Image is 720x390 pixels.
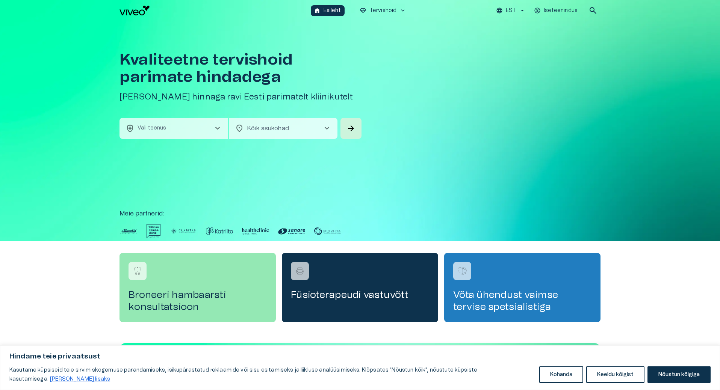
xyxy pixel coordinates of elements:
p: EST [506,7,516,15]
img: Partner logo [206,224,233,238]
button: EST [495,5,527,16]
a: Navigate to service booking [282,253,438,322]
img: Viveo logo [119,6,150,15]
button: health_and_safetyVali teenuschevron_right [119,118,228,139]
h4: Võta ühendust vaimse tervise spetsialistiga [453,289,591,313]
h4: Füsioterapeudi vastuvõtt [291,289,429,301]
p: Kasutame küpsiseid teie sirvimiskogemuse parandamiseks, isikupärastatud reklaamide või sisu esita... [9,366,534,384]
span: home [314,7,321,14]
span: arrow_forward [346,124,355,133]
img: Partner logo [170,224,197,238]
img: Partner logo [119,224,138,238]
span: location_on [235,124,244,133]
h5: [PERSON_NAME] hinnaga ravi Eesti parimatelt kliinikutelt [119,92,363,102]
img: Partner logo [314,224,341,238]
button: Keeldu kõigist [586,366,644,383]
img: Füsioterapeudi vastuvõtt logo [294,265,306,277]
span: keyboard_arrow_down [399,7,406,14]
a: Navigate to service booking [444,253,601,322]
span: ecg_heart [360,7,366,14]
p: Kõik asukohad [247,124,310,133]
a: Navigate to service booking [119,253,276,322]
button: Search [340,118,362,139]
span: health_and_safety [126,124,135,133]
a: Navigate to homepage [119,6,308,15]
span: chevron_right [322,124,331,133]
p: Meie partnerid : [119,209,601,218]
img: Partner logo [147,224,161,238]
img: Broneeri hambaarsti konsultatsioon logo [132,265,143,277]
button: ecg_heartTervishoidkeyboard_arrow_down [357,5,410,16]
p: Tervishoid [369,7,397,15]
p: Esileht [324,7,341,15]
button: open search modal [585,3,601,18]
button: homeEsileht [311,5,345,16]
img: Partner logo [278,224,305,238]
p: Iseteenindus [544,7,578,15]
span: chevron_right [213,124,222,133]
p: Vali teenus [138,124,166,132]
button: Kohanda [539,366,583,383]
span: search [588,6,597,15]
img: Partner logo [242,224,269,238]
h1: Kvaliteetne tervishoid parimate hindadega [119,51,363,86]
img: Võta ühendust vaimse tervise spetsialistiga logo [457,265,468,277]
button: Iseteenindus [533,5,579,16]
a: Loe lisaks [50,376,110,382]
button: Nõustun kõigiga [647,366,711,383]
h4: Broneeri hambaarsti konsultatsioon [129,289,267,313]
p: Hindame teie privaatsust [9,352,711,361]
